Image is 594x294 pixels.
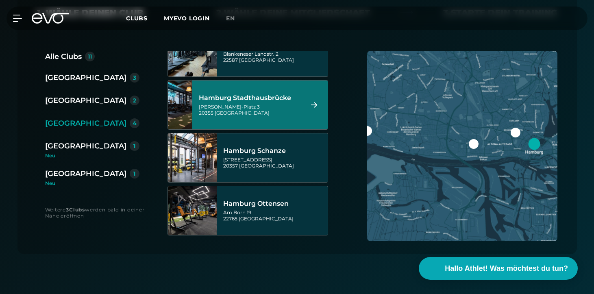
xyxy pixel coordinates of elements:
span: Hallo Athlet! Was möchtest du tun? [445,263,568,274]
div: Hamburg Schanze [223,147,325,155]
div: 1 [133,143,135,149]
div: [GEOGRAPHIC_DATA] [45,72,126,83]
span: en [226,15,235,22]
div: 11 [88,54,92,59]
img: Hamburg Blankenese [168,28,217,76]
strong: 3 [66,207,69,213]
div: Am Born 19 22765 [GEOGRAPHIC_DATA] [223,209,325,222]
div: Weitere werden bald in deiner Nähe eröffnen [45,207,151,219]
div: Hamburg Ottensen [223,200,325,208]
button: Hallo Athlet! Was möchtest du tun? [419,257,578,280]
div: [GEOGRAPHIC_DATA] [45,118,126,129]
div: Blankeneser Landstr. 2 22587 [GEOGRAPHIC_DATA] [223,51,325,63]
img: Hamburg Stadthausbrücke [156,81,205,129]
div: 4 [133,120,137,126]
div: [GEOGRAPHIC_DATA] [45,95,126,106]
div: 2 [133,98,136,103]
div: [GEOGRAPHIC_DATA] [45,168,126,179]
a: MYEVO LOGIN [164,15,210,22]
div: Hamburg Stadthausbrücke [199,94,301,102]
div: [PERSON_NAME]-Platz 3 20355 [GEOGRAPHIC_DATA] [199,104,301,116]
img: Hamburg Ottensen [168,186,217,235]
strong: Clubs [69,207,85,213]
div: Neu [45,181,139,186]
div: Neu [45,153,146,158]
div: 3 [133,75,136,81]
img: Hamburg Schanze [168,133,217,182]
div: Alle Clubs [45,51,82,62]
img: map [367,51,557,241]
a: Clubs [126,14,164,22]
span: Clubs [126,15,148,22]
div: [STREET_ADDRESS] 20357 [GEOGRAPHIC_DATA] [223,157,325,169]
div: 1 [133,171,135,176]
div: [GEOGRAPHIC_DATA] [45,140,126,152]
a: en [226,14,245,23]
